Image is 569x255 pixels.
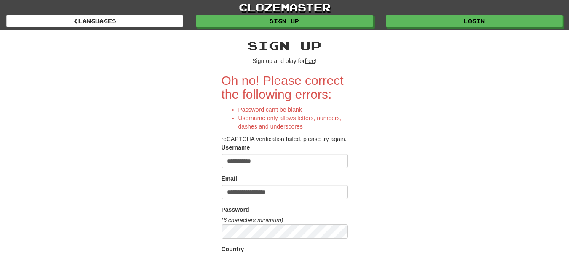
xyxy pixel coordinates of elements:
label: Password [222,205,249,214]
li: Username only allows letters, numbers, dashes and underscores [238,114,348,131]
label: Country [222,245,244,253]
a: Sign up [196,15,373,27]
label: Username [222,143,250,152]
li: Password can't be blank [238,105,348,114]
a: Login [386,15,563,27]
p: Sign up and play for ! [222,57,348,65]
a: Languages [6,15,183,27]
u: free [305,58,315,64]
h2: Oh no! Please correct the following errors: [222,74,348,101]
h2: Sign up [222,39,348,53]
label: Email [222,174,237,183]
em: (6 characters minimum) [222,217,283,223]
